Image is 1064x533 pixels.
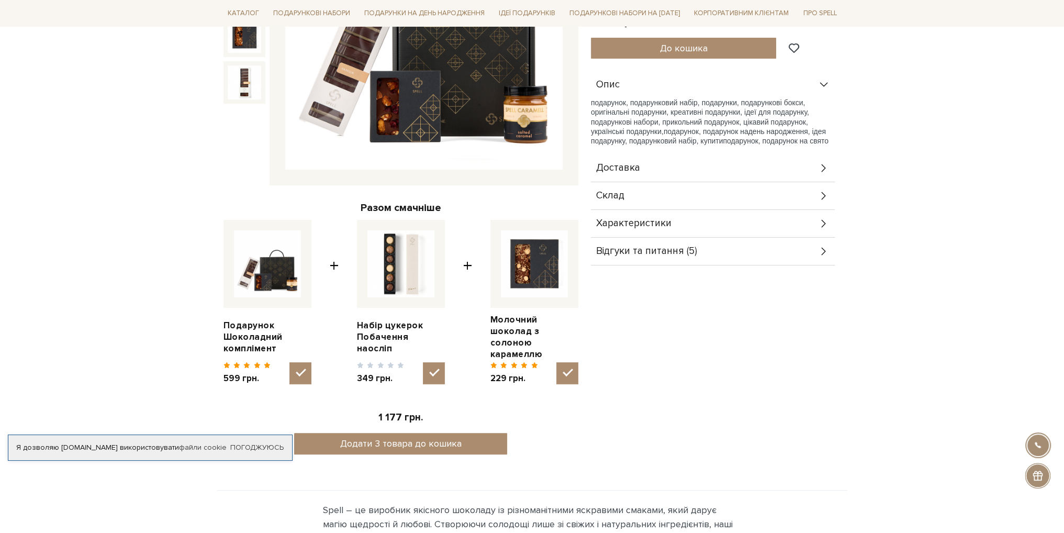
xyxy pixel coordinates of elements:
[228,19,261,53] img: Подарунок Шоколадний комплімент
[223,373,271,384] span: 599 грн.
[565,4,684,22] a: Подарункові набори на [DATE]
[223,320,311,354] a: Подарунок Шоколадний комплімент
[591,38,777,59] button: До кошика
[591,98,809,136] span: подарунок, подарунковий набір, подарунки, подарункові бокси, оригінальні подарунки, креативні под...
[501,230,568,297] img: Молочний шоколад з солоною карамеллю
[223,5,263,21] a: Каталог
[8,443,292,452] div: Я дозволяю [DOMAIN_NAME] використовувати
[294,433,507,454] button: Додати 3 товара до кошика
[330,220,339,385] span: +
[360,5,489,21] a: Подарунки на День народження
[596,219,671,228] span: Характеристики
[723,137,828,145] span: подарунок, подарунок на свято
[596,247,697,256] span: Відгуки та питання (5)
[799,5,841,21] a: Про Spell
[748,127,808,136] span: день народження
[223,201,578,215] div: Разом смачніше
[269,5,354,21] a: Подарункові набори
[367,230,434,297] img: Набір цукерок Побачення наосліп
[690,4,793,22] a: Корпоративним клієнтам
[490,314,578,360] a: Молочний шоколад з солоною карамеллю
[662,127,664,136] span: ,
[596,80,620,90] span: Опис
[660,42,708,54] span: До кошика
[230,443,284,452] a: Погоджуюсь
[596,191,624,201] span: Склад
[495,5,559,21] a: Ідеї подарунків
[234,230,301,297] img: Подарунок Шоколадний комплімент
[378,412,423,424] span: 1 177 грн.
[357,373,405,384] span: 349 грн.
[596,163,640,173] span: Доставка
[179,443,227,452] a: файли cookie
[463,220,472,385] span: +
[357,320,445,354] a: Набір цукерок Побачення наосліп
[664,127,748,136] span: подарунок, подарунок на
[490,373,538,384] span: 229 грн.
[228,65,261,99] img: Подарунок Шоколадний комплімент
